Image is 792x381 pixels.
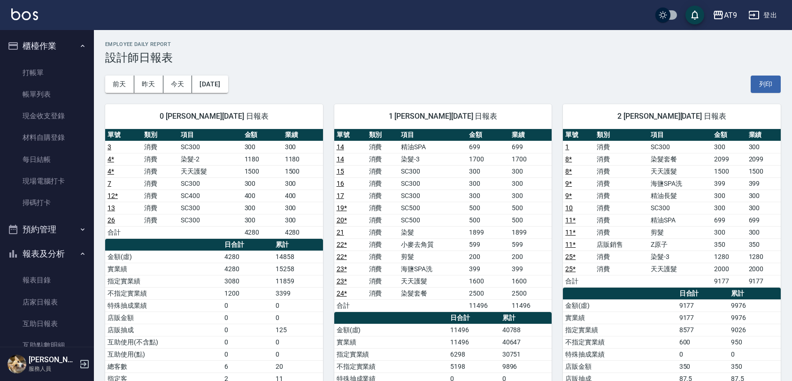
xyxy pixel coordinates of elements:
th: 業績 [283,129,323,141]
td: 剪髮 [648,226,712,238]
div: AT9 [724,9,737,21]
th: 項目 [178,129,242,141]
a: 10 [565,204,573,212]
td: 消費 [367,287,399,299]
table: a dense table [105,129,323,239]
td: 350 [746,238,781,251]
a: 14 [337,155,344,163]
td: 300 [242,202,283,214]
td: 消費 [367,251,399,263]
td: 4280 [283,226,323,238]
span: 0 [PERSON_NAME][DATE] 日報表 [116,112,312,121]
td: 指定實業績 [105,275,222,287]
td: SC300 [399,177,467,190]
td: 實業績 [563,312,677,324]
a: 1 [565,143,569,151]
button: 列印 [751,76,781,93]
td: 天天護髮 [648,263,712,275]
button: 前天 [105,76,134,93]
a: 互助點數明細 [4,335,90,356]
td: 1200 [222,287,274,299]
td: 11859 [273,275,323,287]
td: 300 [509,190,552,202]
td: 399 [746,177,781,190]
td: 1500 [746,165,781,177]
a: 15 [337,168,344,175]
td: 金額(虛) [563,299,677,312]
td: 500 [509,214,552,226]
td: 2000 [746,263,781,275]
td: 互助使用(點) [105,348,222,360]
button: 昨天 [134,76,163,93]
td: 1899 [509,226,552,238]
td: 實業績 [105,263,222,275]
a: 26 [108,216,115,224]
td: 4280 [242,226,283,238]
td: 300 [283,141,323,153]
td: 消費 [367,177,399,190]
td: SC500 [399,202,467,214]
td: 染髮套餐 [648,153,712,165]
td: 400 [242,190,283,202]
th: 日合計 [448,312,500,324]
td: 8577 [677,324,729,336]
td: 消費 [367,190,399,202]
td: 1500 [283,165,323,177]
td: 3080 [222,275,274,287]
td: 9177 [677,299,729,312]
td: 染髮-2 [178,153,242,165]
td: 特殊抽成業績 [105,299,222,312]
td: 11496 [509,299,552,312]
td: 天天護髮 [648,165,712,177]
th: 金額 [242,129,283,141]
td: 399 [712,177,746,190]
td: 指定實業績 [334,348,448,360]
td: 染髮-3 [399,153,467,165]
td: 0 [729,348,781,360]
td: 500 [467,202,509,214]
td: 染髮套餐 [399,287,467,299]
td: SC300 [399,165,467,177]
td: 0 [273,336,323,348]
td: 350 [729,360,781,373]
td: 小麥去角質 [399,238,467,251]
td: 1700 [467,153,509,165]
td: 消費 [594,263,649,275]
td: 消費 [367,275,399,287]
td: 合計 [334,299,367,312]
td: 不指定實業績 [105,287,222,299]
td: 店販抽成 [105,324,222,336]
td: 2099 [746,153,781,165]
td: 0 [222,336,274,348]
td: 店販金額 [563,360,677,373]
td: 699 [712,214,746,226]
td: 1899 [467,226,509,238]
th: 單號 [563,129,594,141]
td: 9026 [729,324,781,336]
p: 服務人員 [29,365,77,373]
td: 染髮 [399,226,467,238]
td: 1700 [509,153,552,165]
td: 互助使用(不含點) [105,336,222,348]
td: 0 [677,348,729,360]
td: 消費 [367,226,399,238]
td: 1600 [467,275,509,287]
table: a dense table [563,129,781,288]
td: 消費 [367,238,399,251]
table: a dense table [334,129,552,312]
td: 0 [222,324,274,336]
td: 9177 [712,275,746,287]
td: 1500 [712,165,746,177]
td: 4280 [222,263,274,275]
button: save [685,6,704,24]
td: 40647 [500,336,552,348]
td: 125 [273,324,323,336]
td: 金額(虛) [105,251,222,263]
td: 實業績 [334,336,448,348]
button: 今天 [163,76,192,93]
span: 2 [PERSON_NAME][DATE] 日報表 [574,112,769,121]
a: 帳單列表 [4,84,90,105]
a: 現金收支登錄 [4,105,90,127]
td: 9177 [746,275,781,287]
th: 業績 [509,129,552,141]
